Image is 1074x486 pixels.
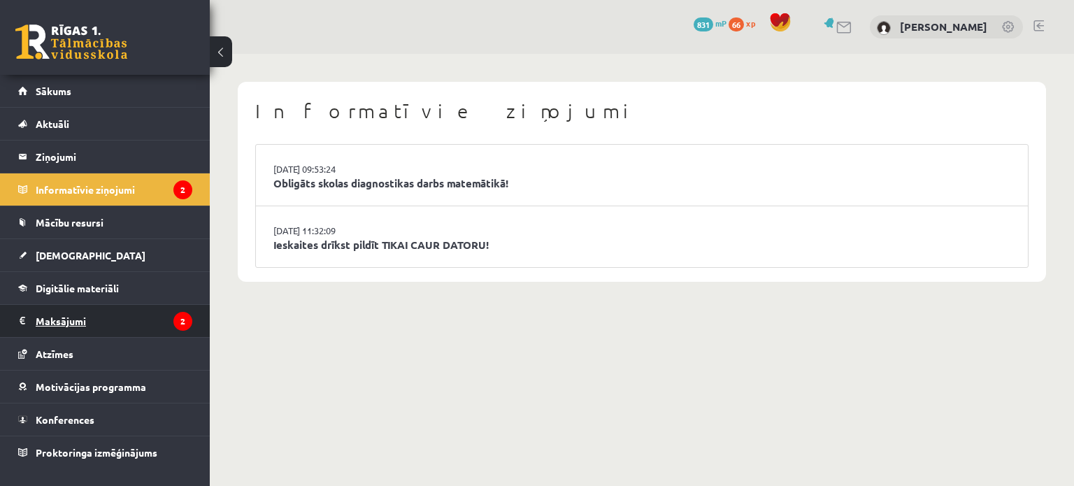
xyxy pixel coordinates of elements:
[273,237,1010,253] a: Ieskaites drīkst pildīt TIKAI CAUR DATORU!
[18,305,192,337] a: Maksājumi2
[273,224,378,238] a: [DATE] 11:32:09
[36,85,71,97] span: Sākums
[18,239,192,271] a: [DEMOGRAPHIC_DATA]
[18,371,192,403] a: Motivācijas programma
[273,176,1010,192] a: Obligāts skolas diagnostikas darbs matemātikā!
[18,173,192,206] a: Informatīvie ziņojumi2
[273,162,378,176] a: [DATE] 09:53:24
[36,249,145,262] span: [DEMOGRAPHIC_DATA]
[694,17,726,29] a: 831 mP
[18,108,192,140] a: Aktuāli
[15,24,127,59] a: Rīgas 1. Tālmācības vidusskola
[18,141,192,173] a: Ziņojumi
[36,348,73,360] span: Atzīmes
[255,99,1029,123] h1: Informatīvie ziņojumi
[36,117,69,130] span: Aktuāli
[729,17,762,29] a: 66 xp
[18,272,192,304] a: Digitālie materiāli
[18,206,192,238] a: Mācību resursi
[36,141,192,173] legend: Ziņojumi
[173,180,192,199] i: 2
[900,20,987,34] a: [PERSON_NAME]
[36,216,103,229] span: Mācību resursi
[36,282,119,294] span: Digitālie materiāli
[18,403,192,436] a: Konferences
[36,305,192,337] legend: Maksājumi
[18,338,192,370] a: Atzīmes
[36,380,146,393] span: Motivācijas programma
[36,173,192,206] legend: Informatīvie ziņojumi
[694,17,713,31] span: 831
[877,21,891,35] img: Norberts Armanovičs
[18,436,192,469] a: Proktoringa izmēģinājums
[729,17,744,31] span: 66
[173,312,192,331] i: 2
[18,75,192,107] a: Sākums
[36,446,157,459] span: Proktoringa izmēģinājums
[36,413,94,426] span: Konferences
[746,17,755,29] span: xp
[715,17,726,29] span: mP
